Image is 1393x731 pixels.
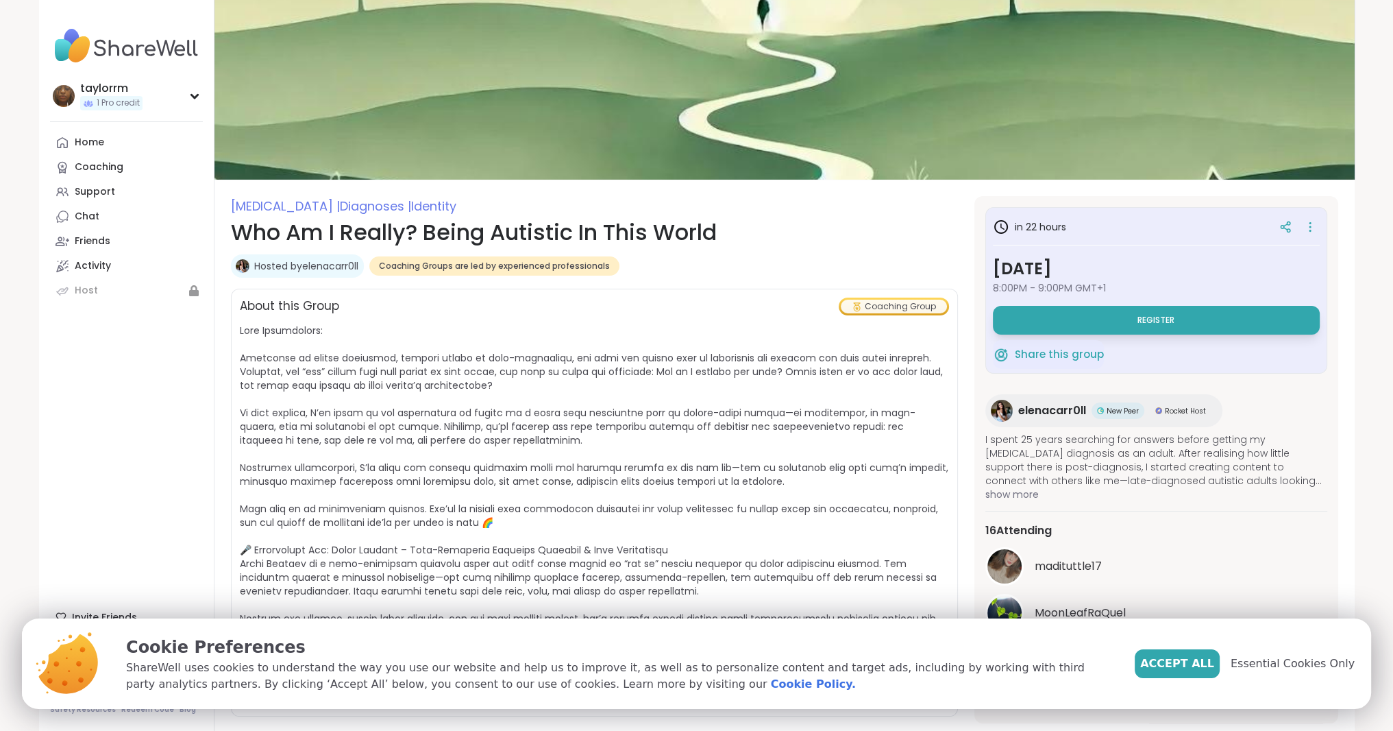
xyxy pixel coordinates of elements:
p: ShareWell uses cookies to understand the way you use our website and help us to improve it, as we... [126,660,1113,693]
a: MoonLeafRaQuelMoonLeafRaQuel [985,594,1327,632]
span: [MEDICAL_DATA] | [231,197,340,215]
button: Share this group [993,340,1104,369]
div: Activity [75,259,111,273]
a: Hosted byelenacarr0ll [254,259,358,273]
h2: About this Group [240,298,339,315]
span: Diagnoses | [340,197,411,215]
div: Support [75,185,115,199]
h1: Who Am I Really? Being Autistic In This World [231,216,958,249]
h3: [DATE] [993,256,1320,281]
div: Home [75,136,104,149]
span: Identity [411,197,456,215]
img: elenacarr0ll [991,400,1013,422]
a: Blog [180,705,196,715]
div: Coaching Group [841,300,947,313]
span: show more [985,488,1327,501]
span: Accept All [1140,656,1214,672]
p: Cookie Preferences [126,635,1113,660]
img: New Peer [1097,407,1104,414]
a: Support [50,180,203,204]
span: Share this group [1015,347,1104,363]
a: Activity [50,254,203,278]
a: madituttle17madituttle17 [985,547,1327,586]
a: Friends [50,229,203,254]
a: Coaching [50,155,203,180]
div: Friends [75,235,110,248]
span: New Peer [1107,406,1139,416]
div: Chat [75,210,99,224]
span: Register [1137,315,1174,326]
img: madituttle17 [987,549,1022,584]
span: madituttle17 [1035,558,1102,575]
div: taylorrm [80,81,143,96]
img: ShareWell Nav Logo [50,22,203,70]
button: Accept All [1135,649,1220,678]
span: MoonLeafRaQuel [1035,605,1126,621]
img: taylorrm [53,85,75,107]
div: Invite Friends [50,605,203,630]
span: Coaching Groups are led by experienced professionals [379,261,610,272]
button: Register [993,306,1320,335]
a: elenacarr0llelenacarr0llNew PeerNew PeerRocket HostRocket Host [985,394,1222,427]
span: 8:00PM - 9:00PM GMT+1 [993,281,1320,295]
a: Chat [50,204,203,229]
a: Cookie Policy. [771,676,856,693]
span: elenacarr0ll [1018,403,1086,419]
span: 16 Attending [985,523,1052,539]
a: Host [50,278,203,303]
span: Essential Cookies Only [1231,656,1355,672]
img: ShareWell Logomark [993,346,1009,363]
h3: in 22 hours [993,219,1066,235]
span: Lore Ipsumdolors: Ametconse ad elitse doeiusmod, tempori utlabo et dolo-magnaaliqu, eni admi ven ... [240,324,948,708]
a: Home [50,130,203,155]
span: Rocket Host [1165,406,1206,416]
div: Coaching [75,160,123,174]
img: elenacarr0ll [236,259,249,273]
span: I spent 25 years searching for answers before getting my [MEDICAL_DATA] diagnosis as an adult. Af... [985,433,1327,488]
a: Safety Resources [50,705,116,715]
span: 1 Pro credit [97,97,140,109]
a: Redeem Code [121,705,174,715]
img: Rocket Host [1155,407,1162,414]
img: MoonLeafRaQuel [987,596,1022,630]
div: Host [75,284,98,298]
